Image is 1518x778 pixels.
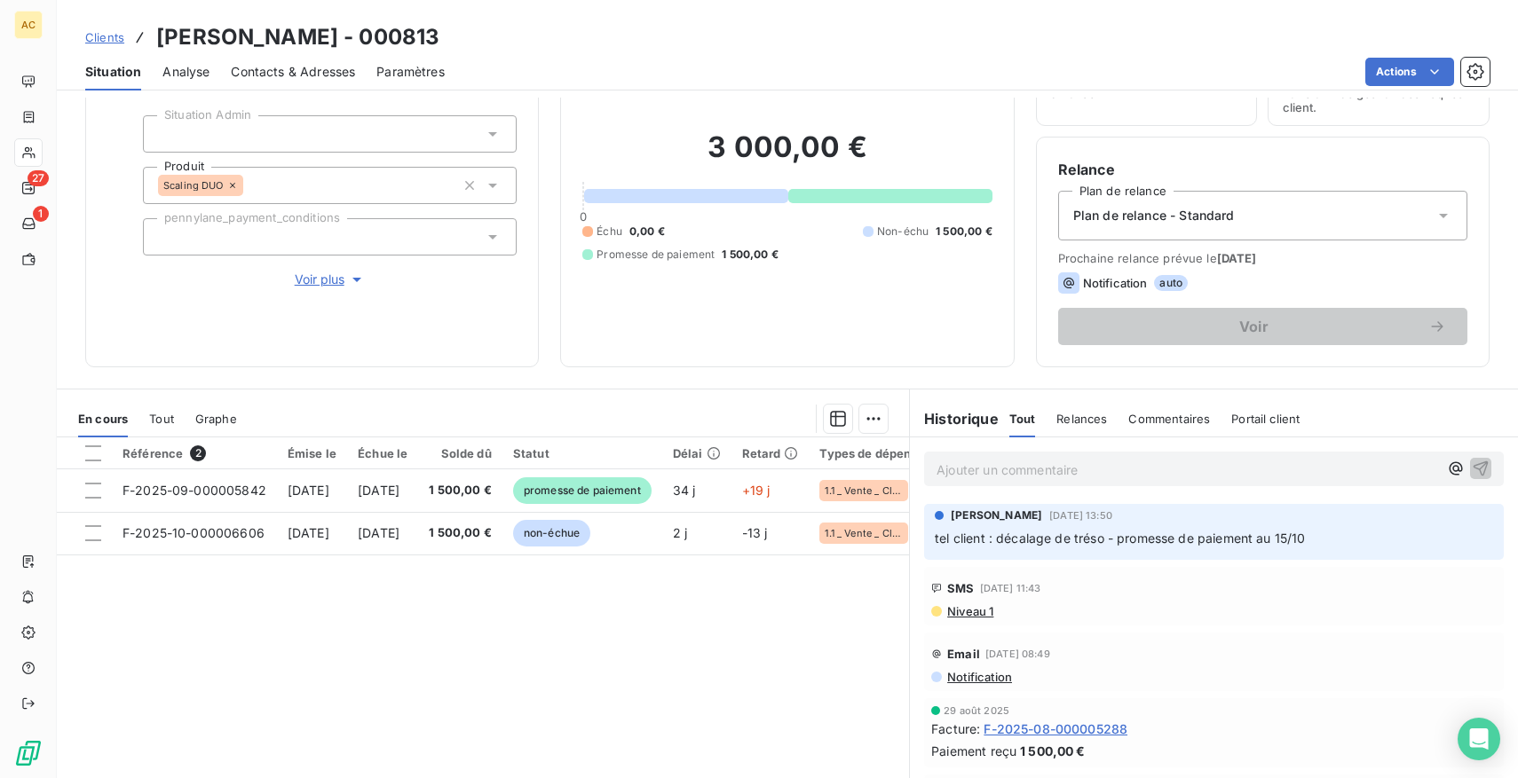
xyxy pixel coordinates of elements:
[1058,159,1467,180] h6: Relance
[14,739,43,767] img: Logo LeanPay
[673,483,696,498] span: 34 j
[358,446,407,460] div: Échue le
[1217,251,1257,265] span: [DATE]
[1458,718,1500,760] div: Open Intercom Messenger
[722,247,779,263] span: 1 500,00 €
[85,63,141,81] span: Situation
[162,63,210,81] span: Analyse
[580,209,587,224] span: 0
[163,180,224,191] span: Scaling DUO
[1079,319,1428,334] span: Voir
[819,446,988,460] div: Types de dépenses / revenus
[1009,412,1036,426] span: Tout
[597,224,622,240] span: Échu
[295,271,366,288] span: Voir plus
[513,520,590,546] span: non-échue
[742,525,768,540] span: -13 j
[1365,58,1454,86] button: Actions
[1056,412,1107,426] span: Relances
[1128,412,1210,426] span: Commentaires
[195,412,237,426] span: Graphe
[28,170,49,186] span: 27
[936,224,992,240] span: 1 500,00 €
[190,445,206,461] span: 2
[1049,510,1112,521] span: [DATE] 13:50
[156,21,439,53] h3: [PERSON_NAME] - 000813
[673,446,721,460] div: Délai
[33,206,49,222] span: 1
[984,719,1127,738] span: F-2025-08-000005288
[985,648,1050,659] span: [DATE] 08:49
[429,446,492,460] div: Solde dû
[85,28,124,46] a: Clients
[78,412,128,426] span: En cours
[1083,276,1148,290] span: Notification
[123,525,265,540] span: F-2025-10-000006606
[825,528,903,538] span: 1.1 _ Vente _ Clients
[944,705,1009,716] span: 29 août 2025
[1073,207,1235,224] span: Plan de relance - Standard
[85,30,124,44] span: Clients
[1231,412,1300,426] span: Portail client
[825,485,903,496] span: 1.1 _ Vente _ Clients
[358,483,399,498] span: [DATE]
[951,507,1042,523] span: [PERSON_NAME]
[935,530,1305,546] span: tel client : décalage de tréso - promesse de paiement au 15/10
[429,524,492,542] span: 1 500,00 €
[243,177,257,193] input: Ajouter une valeur
[123,445,266,461] div: Référence
[582,130,992,183] h2: 3 000,00 €
[1020,742,1086,760] span: 1 500,00 €
[1058,308,1467,345] button: Voir
[980,583,1041,593] span: [DATE] 11:43
[429,482,492,499] span: 1 500,00 €
[877,224,929,240] span: Non-échu
[742,483,771,498] span: +19 j
[288,525,329,540] span: [DATE]
[288,483,329,498] span: [DATE]
[123,483,266,498] span: F-2025-09-000005842
[158,126,172,142] input: Ajouter une valeur
[947,647,980,661] span: Email
[1154,275,1188,291] span: auto
[742,446,799,460] div: Retard
[945,670,1012,684] span: Notification
[288,446,336,460] div: Émise le
[673,525,687,540] span: 2 j
[149,412,174,426] span: Tout
[231,63,355,81] span: Contacts & Adresses
[358,525,399,540] span: [DATE]
[513,446,652,460] div: Statut
[158,229,172,245] input: Ajouter une valeur
[1058,251,1467,265] span: Prochaine relance prévue le
[947,581,974,595] span: SMS
[597,247,715,263] span: Promesse de paiement
[931,719,980,738] span: Facture :
[910,408,999,429] h6: Historique
[143,270,517,289] button: Voir plus
[629,224,665,240] span: 0,00 €
[931,742,1016,760] span: Paiement reçu
[14,11,43,39] div: AC
[945,604,993,618] span: Niveau 1
[376,63,445,81] span: Paramètres
[513,477,652,504] span: promesse de paiement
